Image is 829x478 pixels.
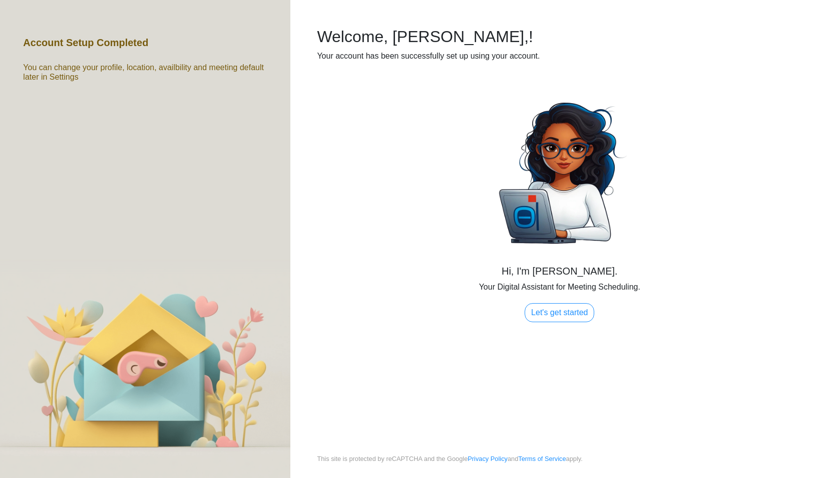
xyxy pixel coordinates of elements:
h2: Welcome, [PERSON_NAME],! [317,27,802,46]
div: Your account has been successfully set up using your account. [317,50,802,62]
p: Your Digital Assistant for Meeting Scheduling. [479,281,640,293]
h6: You can change your profile, location, availbility and meeting default later in Settings [23,63,267,82]
img: Zara.png [477,87,642,253]
a: Let's get started [525,303,594,322]
h5: Account Setup Completed [23,37,148,49]
a: Terms of Service [518,455,566,462]
a: Privacy Policy [468,455,508,462]
small: This site is protected by reCAPTCHA and the Google and apply. [317,454,582,478]
h5: Hi, I'm [PERSON_NAME]. [502,265,618,277]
